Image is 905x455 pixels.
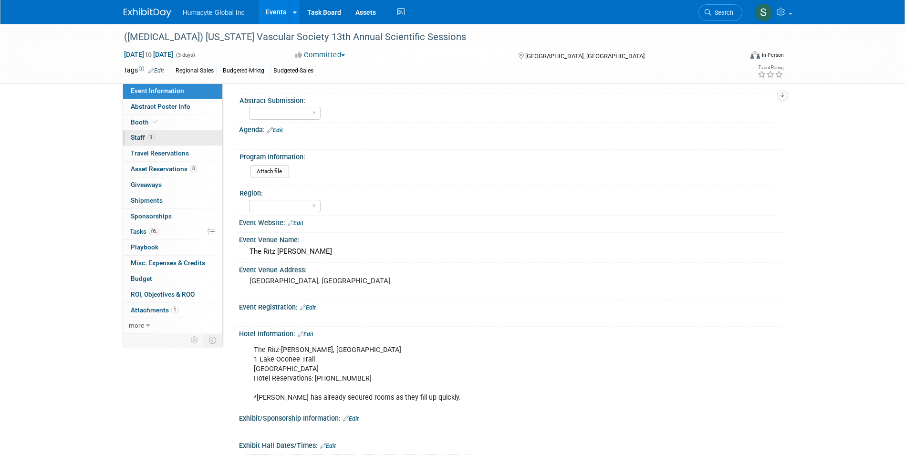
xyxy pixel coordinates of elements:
[220,66,267,76] div: Budgeted-Mrktg
[320,443,336,449] a: Edit
[131,118,160,126] span: Booth
[298,331,313,338] a: Edit
[123,224,222,239] a: Tasks0%
[131,275,152,282] span: Budget
[131,306,178,314] span: Attachments
[288,220,303,227] a: Edit
[131,134,155,141] span: Staff
[190,165,197,172] span: 8
[131,103,190,110] span: Abstract Poster Info
[239,233,782,245] div: Event Venue Name:
[131,87,184,94] span: Event Information
[131,259,205,267] span: Misc. Expenses & Credits
[343,415,359,422] a: Edit
[183,9,245,16] span: Humacyte Global Inc
[239,300,782,312] div: Event Registration:
[175,52,195,58] span: (3 days)
[239,327,782,339] div: Hotel Information:
[171,306,178,313] span: 1
[755,3,773,21] img: Sam Cashion
[121,29,728,46] div: ([MEDICAL_DATA]) [US_STATE] Vascular Society 13th Annual Scientific Sessions
[267,127,283,134] a: Edit
[239,93,778,105] div: Abstract Submission:
[761,52,784,59] div: In-Person
[123,256,222,271] a: Misc. Expenses & Credits
[239,411,782,424] div: Exhibit/Sponsorship Information:
[247,341,677,407] div: The Ritz-[PERSON_NAME], [GEOGRAPHIC_DATA] 1 Lake Oconee Trail [GEOGRAPHIC_DATA] Hotel Reservation...
[123,99,222,114] a: Abstract Poster Info
[147,134,155,141] span: 3
[123,318,222,333] a: more
[124,50,174,59] span: [DATE] [DATE]
[239,438,782,451] div: Exhibit Hall Dates/Times:
[131,165,197,173] span: Asset Reservations
[173,66,217,76] div: Regional Sales
[239,123,782,135] div: Agenda:
[239,263,782,275] div: Event Venue Address:
[149,228,159,235] span: 0%
[698,4,742,21] a: Search
[144,51,153,58] span: to
[750,51,760,59] img: Format-Inperson.png
[131,290,195,298] span: ROI, Objectives & ROO
[123,193,222,208] a: Shipments
[123,146,222,161] a: Travel Reservations
[123,83,222,99] a: Event Information
[123,287,222,302] a: ROI, Objectives & ROO
[124,65,164,76] td: Tags
[203,334,222,346] td: Toggle Event Tabs
[123,303,222,318] a: Attachments1
[148,67,164,74] a: Edit
[131,196,163,204] span: Shipments
[525,52,645,60] span: [GEOGRAPHIC_DATA], [GEOGRAPHIC_DATA]
[131,149,189,157] span: Travel Reservations
[153,119,158,124] i: Booth reservation complete
[123,271,222,287] a: Budget
[123,209,222,224] a: Sponsorships
[686,50,784,64] div: Event Format
[246,244,775,259] div: The Ritz [PERSON_NAME]
[300,304,316,311] a: Edit
[129,321,144,329] span: more
[123,177,222,193] a: Giveaways
[131,181,162,188] span: Giveaways
[711,9,733,16] span: Search
[123,162,222,177] a: Asset Reservations8
[239,150,778,162] div: Program Information:
[270,66,316,76] div: Budgeted-Sales
[131,212,172,220] span: Sponsorships
[239,186,778,198] div: Region:
[250,277,455,285] pre: [GEOGRAPHIC_DATA], [GEOGRAPHIC_DATA]
[187,334,203,346] td: Personalize Event Tab Strip
[131,243,158,251] span: Playbook
[124,8,171,18] img: ExhibitDay
[123,130,222,145] a: Staff3
[123,115,222,130] a: Booth
[239,216,782,228] div: Event Website:
[123,240,222,255] a: Playbook
[758,65,783,70] div: Event Rating
[130,227,159,235] span: Tasks
[292,50,349,60] button: Committed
